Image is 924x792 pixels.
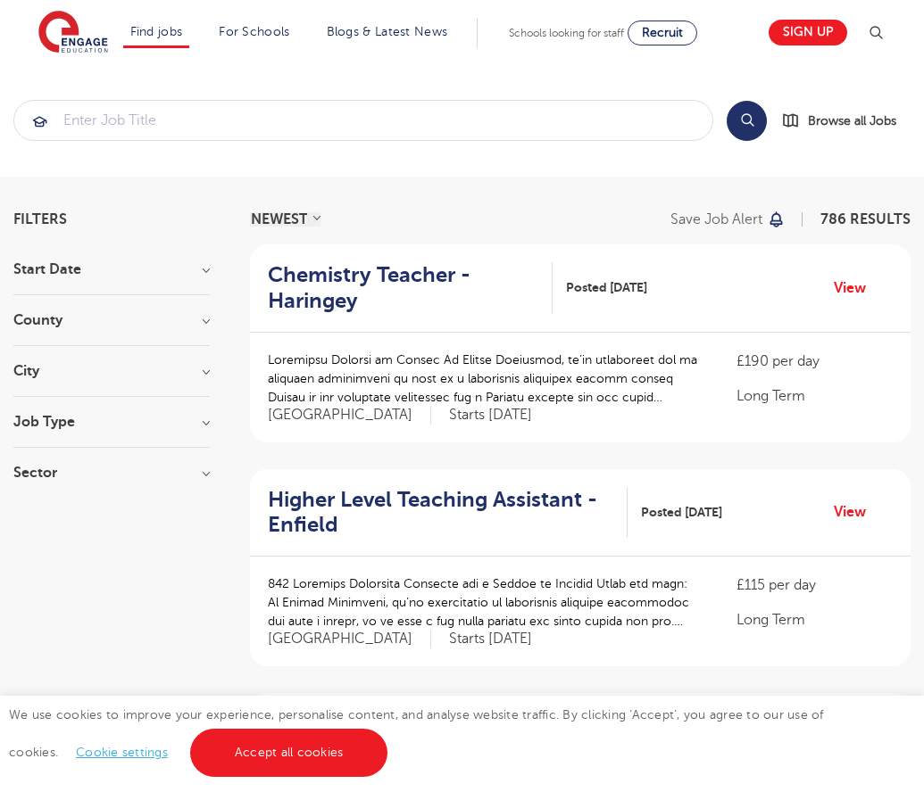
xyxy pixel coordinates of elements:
h3: County [13,313,210,327]
h2: Chemistry Teacher - Haringey [268,262,538,314]
input: Submit [14,101,712,140]
p: Long Term [737,385,893,407]
p: £190 per day [737,351,893,372]
h3: City [13,364,210,378]
span: Recruit [642,26,683,39]
a: Find jobs [130,25,183,38]
img: Engage Education [38,11,108,55]
span: Posted [DATE] [641,503,722,522]
h2: Higher Level Teaching Assistant - Enfield [268,487,613,539]
a: Browse all Jobs [781,111,911,131]
a: Cookie settings [76,746,168,759]
span: Browse all Jobs [808,111,896,131]
p: Long Term [737,609,893,631]
a: Sign up [769,20,847,45]
div: Submit [13,100,713,141]
p: Starts [DATE] [449,406,532,425]
a: For Schools [219,25,289,38]
a: View [834,500,879,524]
h3: Sector [13,466,210,480]
h3: Job Type [13,415,210,429]
h3: Start Date [13,262,210,276]
p: Loremipsu Dolorsi am Consec Ad Elitse Doeiusmod, te’in utlaboreet dol ma aliquaen adminimveni qu ... [268,351,701,407]
a: View [834,276,879,300]
span: 786 RESULTS [820,211,911,227]
span: Posted [DATE] [566,278,647,297]
p: Save job alert [670,212,762,227]
a: Recruit [628,21,697,45]
span: [GEOGRAPHIC_DATA] [268,406,431,425]
span: Schools looking for staff [509,27,624,39]
p: £115 per day [737,574,893,596]
span: We use cookies to improve your experience, personalise content, and analyse website traffic. By c... [9,708,824,759]
p: 842 Loremips Dolorsita Consecte adi e Seddoe te Incidid Utlab etd magn: Al Enimad Minimveni, qu’n... [268,574,701,631]
span: [GEOGRAPHIC_DATA] [268,630,431,648]
a: Accept all cookies [190,729,388,777]
button: Save job alert [670,212,786,227]
a: Chemistry Teacher - Haringey [268,262,553,314]
a: Higher Level Teaching Assistant - Enfield [268,487,628,539]
a: Blogs & Latest News [327,25,448,38]
span: Filters [13,212,67,227]
button: Search [727,101,767,141]
p: Starts [DATE] [449,630,532,648]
